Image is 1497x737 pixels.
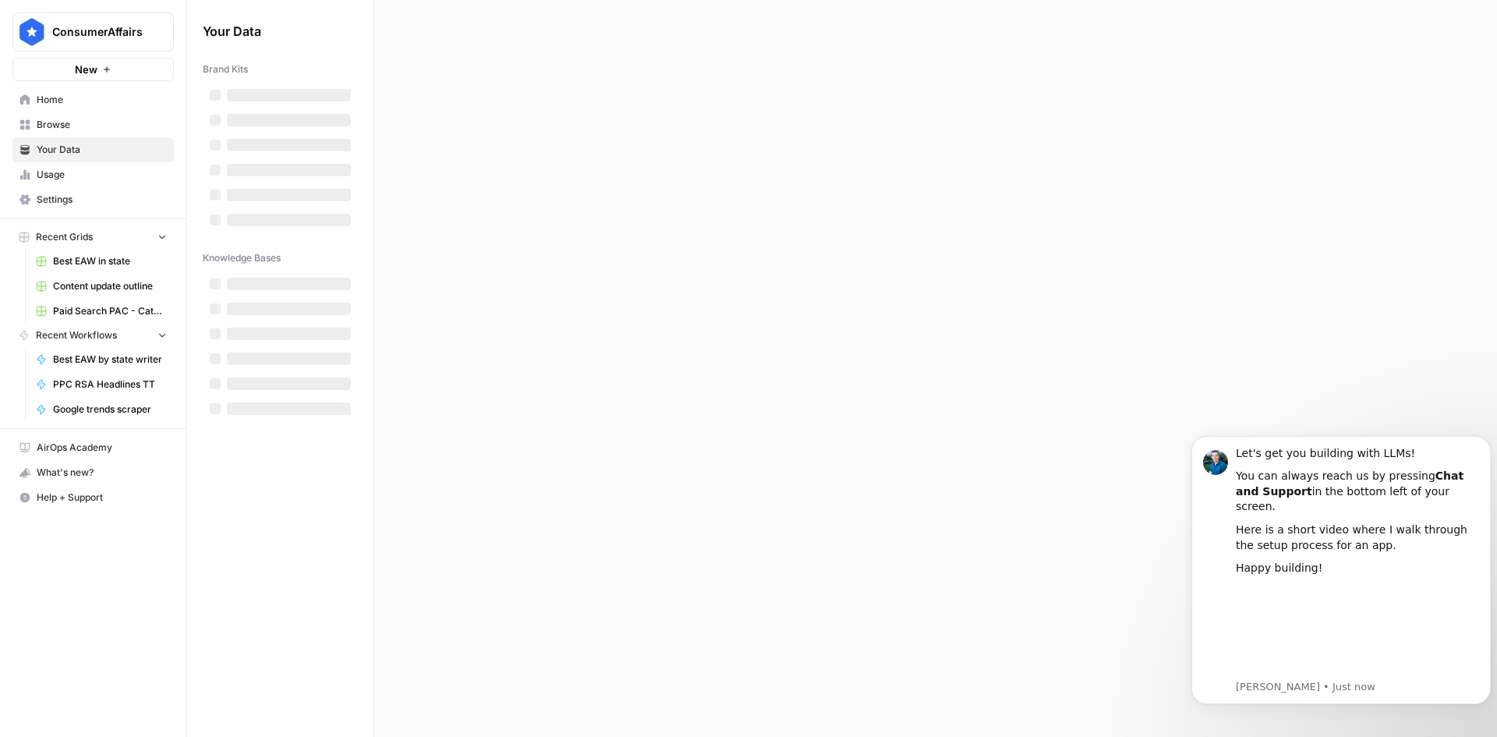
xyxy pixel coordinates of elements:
[203,62,248,76] span: Brand Kits
[37,441,167,455] span: AirOps Academy
[18,18,46,46] img: ConsumerAffairs Logo
[12,324,174,347] button: Recent Workflows
[53,353,167,367] span: Best EAW by state writer
[29,274,174,299] a: Content update outline
[29,397,174,422] a: Google trends scraper
[37,118,167,132] span: Browse
[12,112,174,137] a: Browse
[13,461,173,484] div: What's new?
[53,304,167,318] span: Paid Search PAC - Categories
[12,460,174,485] button: What's new?
[12,485,174,510] button: Help + Support
[12,162,174,187] a: Usage
[37,168,167,182] span: Usage
[53,279,167,293] span: Content update outline
[12,58,174,81] button: New
[203,22,339,41] span: Your Data
[29,347,174,372] a: Best EAW by state writer
[12,435,174,460] a: AirOps Academy
[75,62,97,77] span: New
[51,157,294,250] iframe: youtube
[12,187,174,212] a: Settings
[37,491,167,505] span: Help + Support
[37,193,167,207] span: Settings
[53,254,167,268] span: Best EAW in state
[29,249,174,274] a: Best EAW in state
[29,372,174,397] a: PPC RSA Headlines TT
[52,24,147,40] span: ConsumerAffairs
[12,225,174,249] button: Recent Grids
[12,137,174,162] a: Your Data
[37,93,167,107] span: Home
[29,299,174,324] a: Paid Search PAC - Categories
[36,328,117,342] span: Recent Workflows
[37,143,167,157] span: Your Data
[1185,427,1497,729] iframe: Intercom notifications message
[53,402,167,416] span: Google trends scraper
[36,230,93,244] span: Recent Grids
[12,87,174,112] a: Home
[12,12,174,51] button: Workspace: ConsumerAffairs
[53,377,167,392] span: PPC RSA Headlines TT
[203,251,281,265] span: Knowledge Bases
[51,253,294,267] p: Message from Alex, sent Just now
